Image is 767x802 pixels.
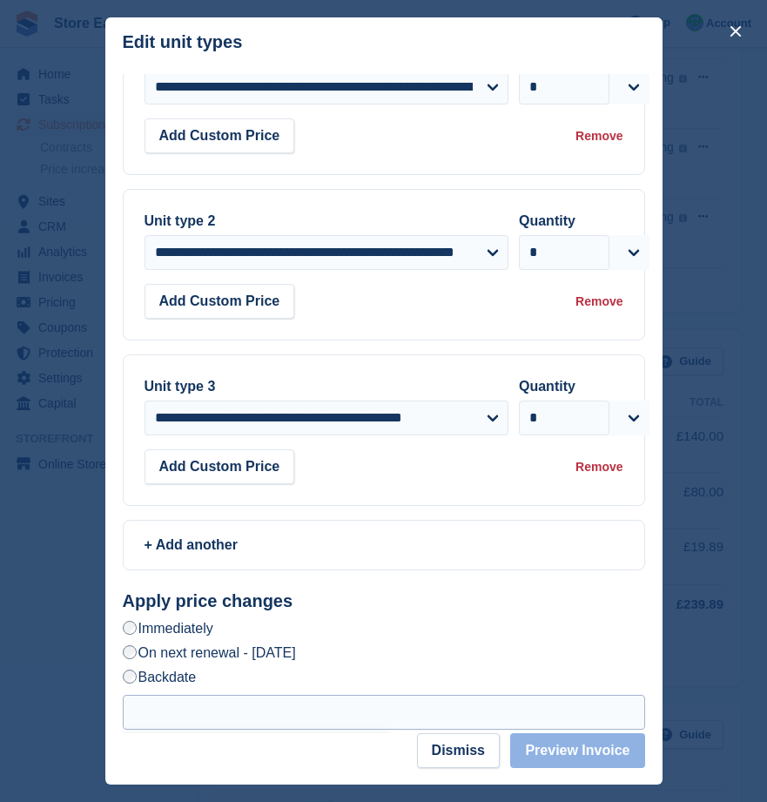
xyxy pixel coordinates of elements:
div: Remove [575,127,622,145]
label: Immediately [123,619,213,637]
div: Remove [575,458,622,476]
a: + Add another [123,520,645,570]
button: Preview Invoice [510,733,644,768]
label: Quantity [519,379,575,394]
strong: Apply price changes [123,591,293,610]
input: Immediately [123,621,137,635]
button: Add Custom Price [145,284,295,319]
input: On next renewal - [DATE] [123,645,137,659]
label: Backdate [123,668,197,686]
label: On next renewal - [DATE] [123,644,296,662]
label: Unit type 2 [145,213,216,228]
label: Quantity [519,213,575,228]
div: Remove [575,293,622,311]
input: Backdate [123,670,137,684]
button: Dismiss [417,733,500,768]
p: Edit unit types [123,32,243,52]
button: Add Custom Price [145,118,295,153]
button: Add Custom Price [145,449,295,484]
button: close [722,17,750,45]
label: Unit type 3 [145,379,216,394]
div: + Add another [145,535,623,556]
